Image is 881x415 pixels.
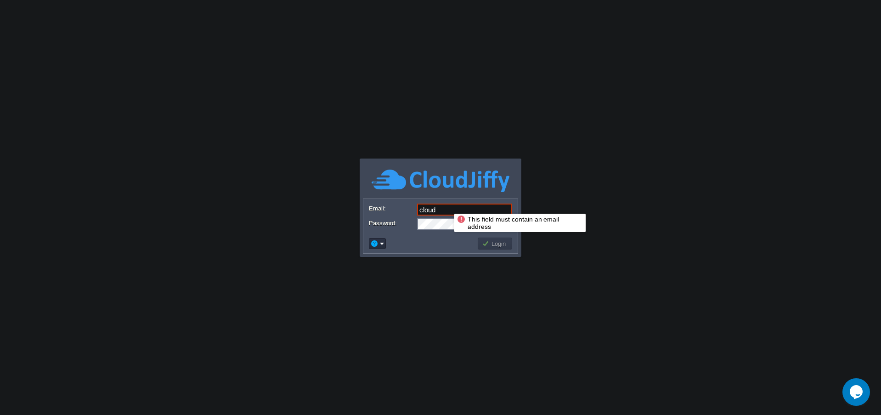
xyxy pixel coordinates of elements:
[369,204,416,213] label: Email:
[372,168,509,193] img: CloudJiffy
[457,215,583,231] div: This field must contain an email address
[842,378,872,406] iframe: chat widget
[369,218,416,228] label: Password:
[482,239,508,248] button: Login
